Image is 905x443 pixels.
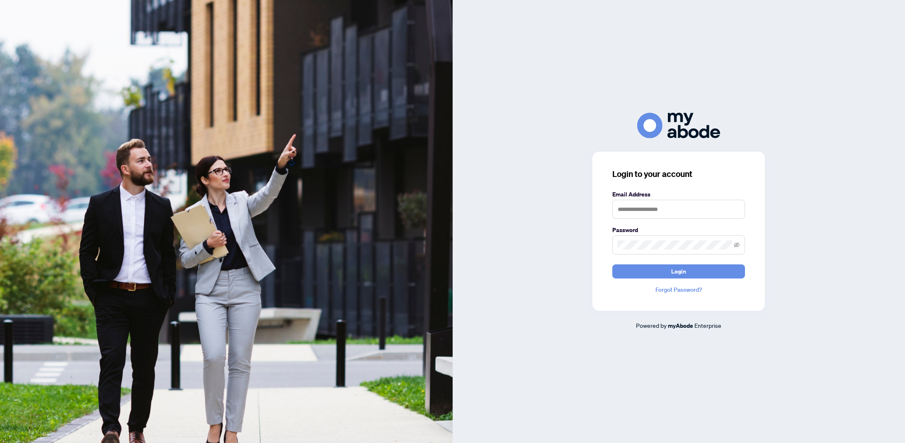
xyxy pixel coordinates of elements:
span: Login [671,265,686,278]
span: Enterprise [694,322,721,329]
span: Powered by [636,322,667,329]
label: Password [612,225,745,235]
span: eye-invisible [734,242,740,248]
a: Forgot Password? [612,285,745,294]
a: myAbode [668,321,693,330]
label: Email Address [612,190,745,199]
h3: Login to your account [612,168,745,180]
button: Login [612,264,745,278]
img: ma-logo [637,113,720,138]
